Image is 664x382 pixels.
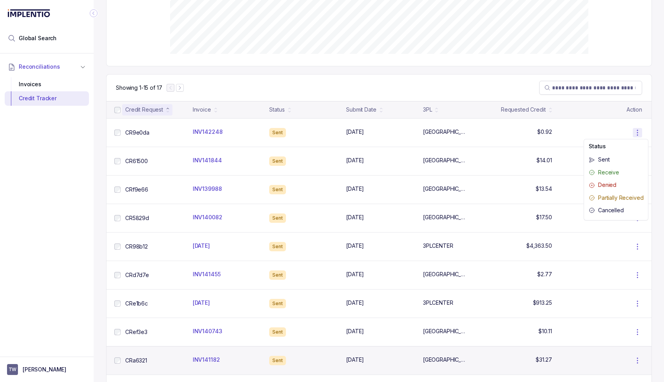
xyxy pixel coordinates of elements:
input: checkbox-checkbox-all [114,215,121,221]
p: CR5829d [125,214,149,222]
div: Invoices [11,77,83,91]
p: [DATE] [346,327,364,335]
div: Submit Date [346,106,376,114]
p: INV140082 [193,213,222,221]
p: Receive [598,169,643,176]
p: $4,363.50 [526,242,552,250]
p: CRef3e3 [125,328,147,336]
p: Status [586,142,646,150]
p: Showing 1-15 of 17 [116,84,162,92]
p: [DATE] [346,156,364,164]
p: INV141844 [193,156,222,164]
p: INV139988 [193,185,222,193]
p: [DATE] [346,185,364,193]
p: CRe1b6c [125,300,148,307]
div: 3PL [423,106,432,114]
input: checkbox-checkbox-all [114,187,121,193]
p: Sent [598,156,643,163]
p: 3PLCENTER [423,242,453,250]
input: checkbox-checkbox-all [114,130,121,136]
p: [DATE] [346,299,364,307]
div: Sent [269,327,286,337]
div: Sent [269,242,286,251]
p: $10.11 [538,327,552,335]
div: Sent [269,156,286,166]
p: 3PLCENTER [423,299,453,307]
p: [GEOGRAPHIC_DATA] [423,356,467,364]
p: [GEOGRAPHIC_DATA] [423,327,467,335]
p: [DATE] [193,299,210,307]
input: checkbox-checkbox-all [114,158,121,164]
button: User initials[PERSON_NAME] [7,364,87,375]
p: INV141182 [193,356,220,364]
p: CR61500 [125,157,148,165]
div: Sent [269,128,286,137]
p: [GEOGRAPHIC_DATA] [423,185,467,193]
p: [GEOGRAPHIC_DATA] [423,270,467,278]
p: [DATE] [346,270,364,278]
p: [GEOGRAPHIC_DATA] [423,128,467,136]
button: Reconciliations [5,58,89,75]
button: Next Page [176,84,184,92]
p: $0.92 [537,128,552,136]
div: Requested Credit [501,106,546,114]
p: Denied [598,181,643,189]
div: Reconciliations [5,76,89,107]
input: checkbox-checkbox-all [114,357,121,364]
p: $14.01 [536,156,552,164]
p: Cancelled [598,206,643,214]
div: Collapse Icon [89,9,98,18]
p: Partially Received [598,194,643,202]
div: Remaining page entries [116,84,162,92]
span: Global Search [19,34,57,42]
p: Action [627,106,642,114]
p: INV142248 [193,128,223,136]
input: checkbox-checkbox-all [114,243,121,250]
div: Invoice [193,106,211,114]
p: [DATE] [346,242,364,250]
p: [PERSON_NAME] [23,366,66,373]
p: CRf9e66 [125,186,148,194]
div: Credit Tracker [11,91,83,105]
p: [GEOGRAPHIC_DATA] [423,213,467,221]
div: Sent [269,185,286,194]
p: INV140743 [193,327,222,335]
p: $913.25 [533,299,552,307]
p: $31.27 [536,356,552,364]
p: [DATE] [193,242,210,250]
div: Sent [269,299,286,308]
p: [DATE] [346,213,364,221]
div: Status [269,106,284,114]
search: Table Search Bar [539,81,642,95]
input: checkbox-checkbox-all [114,272,121,278]
div: Sent [269,213,286,223]
p: CR9e0da [125,129,149,137]
p: [GEOGRAPHIC_DATA] [423,156,467,164]
div: Sent [269,270,286,280]
div: Sent [269,356,286,365]
span: User initials [7,364,18,375]
p: INV141455 [193,270,221,278]
input: checkbox-checkbox-all [114,329,121,335]
p: CRd7d7e [125,271,149,279]
p: $2.77 [537,270,552,278]
p: CR98b12 [125,243,148,251]
input: checkbox-checkbox-all [114,300,121,307]
p: CRa6321 [125,357,147,364]
div: Credit Request [125,106,163,114]
input: checkbox-checkbox-all [114,107,121,113]
p: [DATE] [346,356,364,364]
p: [DATE] [346,128,364,136]
span: Reconciliations [19,63,60,71]
p: $13.54 [536,185,552,193]
nav: Table Control [107,75,652,101]
p: $17.50 [536,213,552,221]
